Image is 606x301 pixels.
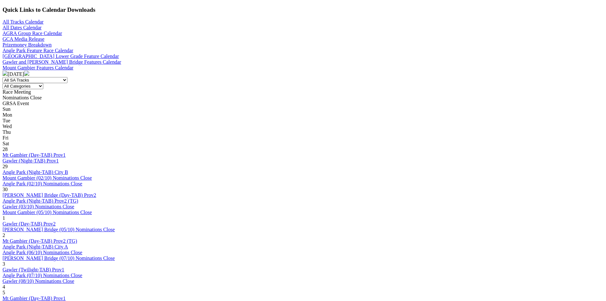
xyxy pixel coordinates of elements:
[3,106,603,112] div: Sun
[3,278,74,284] a: Gawler (08/10) Nominations Close
[3,71,603,77] div: [DATE]
[3,65,73,70] a: Mount Gambier Features Calendar
[3,296,66,301] a: Mt Gambier (Day-TAB) Prov1
[3,129,603,135] div: Thu
[3,147,8,152] span: 28
[3,290,5,295] span: 5
[3,238,77,244] a: Mt Gambier (Day-TAB) Prov2 (TG)
[3,141,603,147] div: Sat
[3,233,5,238] span: 2
[3,164,8,169] span: 29
[3,210,92,215] a: Mount Gambier (05/10) Nominations Close
[3,89,603,95] div: Race Meeting
[3,255,115,261] a: [PERSON_NAME] Bridge (07/10) Nominations Close
[3,6,603,13] h3: Quick Links to Calendar Downloads
[3,152,66,158] a: Mt Gambier (Day-TAB) Prov1
[3,169,68,175] a: Angle Park (Night-TAB) City B
[3,227,115,232] a: [PERSON_NAME] Bridge (05/10) Nominations Close
[3,273,82,278] a: Angle Park (07/10) Nominations Close
[3,42,52,47] a: Prizemoney Breakdown
[3,31,62,36] a: AGRA Group Race Calendar
[3,261,5,267] span: 3
[3,101,603,106] div: GRSA Event
[3,284,5,290] span: 4
[3,198,78,204] a: Angle Park (Night-TAB) Prov2 (TG)
[3,244,68,249] a: Angle Park (Night-TAB) City A
[3,118,603,124] div: Tue
[3,204,74,209] a: Gawler (03/10) Nominations Close
[3,25,42,30] a: All Dates Calendar
[3,124,603,129] div: Wed
[3,36,45,42] a: GCA Media Release
[3,221,56,226] a: Gawler (Day-TAB) Prov2
[3,215,5,221] span: 1
[3,192,96,198] a: [PERSON_NAME] Bridge (Day-TAB) Prov2
[3,48,73,53] a: Angle Park Feature Race Calendar
[3,158,59,163] a: Gawler (Night-TAB) Prov1
[3,54,119,59] a: [GEOGRAPHIC_DATA] Lower Grade Feature Calendar
[3,71,8,76] img: chevron-left-pager-white.svg
[3,175,92,181] a: Mount Gambier (02/10) Nominations Close
[3,181,82,186] a: Angle Park (02/10) Nominations Close
[3,59,121,65] a: Gawler and [PERSON_NAME] Bridge Features Calendar
[3,135,603,141] div: Fri
[3,267,64,272] a: Gawler (Twilight-TAB) Prov1
[3,112,603,118] div: Mon
[3,250,82,255] a: Angle Park (06/10) Nominations Close
[3,187,8,192] span: 30
[3,95,603,101] div: Nominations Close
[3,19,44,25] a: All Tracks Calendar
[24,71,29,76] img: chevron-right-pager-white.svg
